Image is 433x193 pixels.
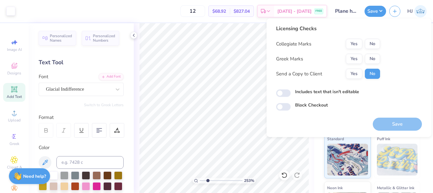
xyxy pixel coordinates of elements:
[365,39,380,49] button: No
[377,144,418,176] img: Puff Ink
[277,8,312,15] span: [DATE] - [DATE]
[276,70,322,78] div: Send a Copy to Client
[7,94,22,99] span: Add Text
[7,47,22,52] span: Image AI
[327,184,343,191] span: Neon Ink
[276,55,303,63] div: Greek Marks
[234,8,250,15] span: $827.04
[346,54,362,64] button: Yes
[56,156,124,169] input: e.g. 7428 c
[346,39,362,49] button: Yes
[84,102,124,107] button: Switch to Greek Letters
[276,40,311,48] div: Collegiate Marks
[10,141,19,146] span: Greek
[39,58,124,67] div: Text Tool
[99,73,124,80] div: Add Font
[346,69,362,79] button: Yes
[244,178,254,183] span: 253 %
[365,54,380,64] button: No
[39,144,124,151] div: Color
[327,135,344,142] span: Standard
[407,8,413,15] span: HJ
[327,144,368,176] img: Standard
[212,8,226,15] span: $68.92
[365,6,386,17] button: Save
[39,73,48,80] label: Font
[315,9,322,13] span: FREE
[50,34,72,43] span: Personalized Names
[330,5,361,17] input: Untitled Design
[180,5,205,17] input: – –
[7,71,21,76] span: Designs
[407,5,427,17] a: HJ
[365,69,380,79] button: No
[93,34,115,43] span: Personalized Numbers
[3,165,25,175] span: Clipart & logos
[23,173,46,179] strong: Need help?
[8,118,21,123] span: Upload
[377,135,390,142] span: Puff Ink
[414,5,427,17] img: Hughe Josh Cabanete
[39,114,124,121] div: Format
[276,25,380,32] div: Licensing Checks
[295,88,359,95] label: Includes text that isn't editable
[377,184,414,191] span: Metallic & Glitter Ink
[295,102,328,108] label: Block Checkout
